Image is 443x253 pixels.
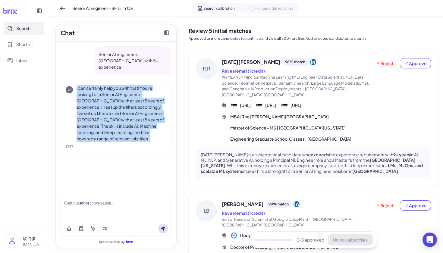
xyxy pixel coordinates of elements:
[231,233,237,239] img: 公司logo
[222,210,265,216] button: Reveal email (1 credit)
[222,58,280,66] span: [DATE][PERSON_NAME]
[203,6,235,11] span: Search calibration
[240,102,251,108] span: [URL]
[77,85,166,142] p: I can certainly help you with that! You're looking for a Senior AI Engineer in [GEOGRAPHIC_DATA] ...
[375,202,394,208] span: Reject
[222,86,347,97] span: [GEOGRAPHIC_DATA],[GEOGRAPHIC_DATA],[GEOGRAPHIC_DATA]
[309,217,310,222] span: ·
[99,240,125,244] span: Search with AI by
[352,168,398,174] strong: [GEOGRAPHIC_DATA]
[201,157,416,168] strong: [GEOGRAPHIC_DATA][US_STATE]
[162,28,171,38] button: Collapse chat
[222,217,308,222] span: Senior Research Scientist at Google DeepMind
[230,136,351,142] span: Engineering Graduate School Classes | [GEOGRAPHIC_DATA]
[231,102,237,108] img: 公司logo
[256,102,262,108] img: 公司logo
[393,152,410,157] strong: 9+ years
[201,163,423,173] strong: LLMs, MLOps, and scalable ML systems
[283,58,308,66] div: 98 % match
[400,58,431,68] button: Approve
[400,200,431,211] button: Approve
[240,232,276,239] span: Google DeepMind
[423,233,437,247] div: Open Intercom Messenger
[222,75,369,91] span: AI+ML+NLP Principal Machine Learning (ML) Engineer, Data Scientist, NLP, Data Science, Informatio...
[16,41,33,48] span: Shortlist
[265,102,276,108] span: [URL]
[5,234,19,248] img: user_logo.png
[222,68,265,74] button: Reveal email (1 credit)
[311,152,329,157] strong: exceeds
[201,152,426,174] p: [DATE][PERSON_NAME] is an exceptional candidate who the experience requirement with in AI, ML, NL...
[372,200,397,211] button: Reject
[4,22,44,35] button: Search
[4,54,44,67] button: Inbox
[372,58,397,68] button: Reject
[255,6,293,11] span: Full candidate profiles
[375,60,394,66] span: Reject
[189,27,438,35] h2: Review 5 initial matches
[16,25,30,32] span: Search
[23,235,43,242] p: 欣怡张
[230,114,329,120] span: MBA | The [PERSON_NAME][GEOGRAPHIC_DATA]
[158,224,168,233] button: Send message
[230,125,346,131] span: Master of Science - MS | [GEOGRAPHIC_DATA][US_STATE]
[266,200,291,208] div: 98 % match
[291,102,301,108] span: [URL]
[404,202,427,208] span: Approve
[189,36,438,41] p: Approve 3 or more candidates to continue and view all 500+ profiles.Add selected candidates to sh...
[303,86,304,91] span: ·
[99,51,167,70] p: Senior AI engineer in [GEOGRAPHIC_DATA], with 5+ experience
[230,244,338,250] span: Doctor of Philosophy - PhD | The [GEOGRAPHIC_DATA]
[297,237,324,243] span: 0 /3 approved
[66,144,166,150] div: 13:17
[196,200,217,221] div: I.B
[16,57,27,64] span: Inbox
[281,102,287,108] img: 公司logo
[222,201,264,208] span: [PERSON_NAME]
[404,60,427,66] span: Approve
[72,5,133,11] span: Senior AI Engineer - SF, 5+ YOE
[196,58,217,79] div: R.R
[4,38,44,51] button: Shortlist
[23,242,43,247] p: [EMAIL_ADDRESS][DOMAIN_NAME]
[61,28,75,37] h2: Chat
